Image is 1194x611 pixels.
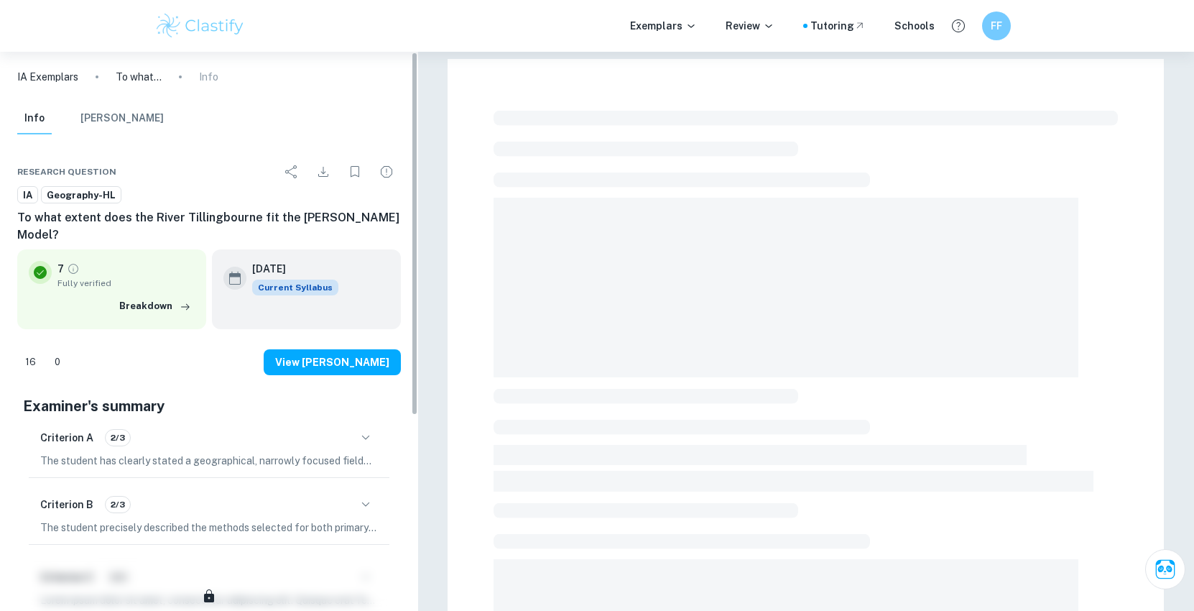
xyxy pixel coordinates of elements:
h6: Criterion B [40,497,93,513]
button: [PERSON_NAME] [80,103,164,134]
h6: To what extent does the River Tillingbourne fit the [PERSON_NAME] Model? [17,209,401,244]
div: Share [277,157,306,186]
span: Current Syllabus [252,280,338,295]
a: Schools [894,18,935,34]
p: Review [726,18,774,34]
span: 0 [47,355,68,369]
span: Fully verified [57,277,195,290]
button: View [PERSON_NAME] [264,349,401,375]
img: Clastify logo [154,12,246,40]
div: Download [309,157,338,186]
span: 2/3 [106,431,130,444]
div: Like [17,351,44,374]
div: Report issue [372,157,401,186]
span: 16 [17,355,44,369]
h6: Criterion A [40,430,93,446]
a: Tutoring [810,18,866,34]
p: The student precisely described the methods selected for both primary and secondary data collecti... [40,520,378,536]
p: To what extent does the River Tillingbourne fit the [PERSON_NAME] Model? [116,69,162,85]
button: Breakdown [116,295,195,317]
div: Bookmark [341,157,369,186]
p: 7 [57,261,64,277]
button: Info [17,103,52,134]
span: Geography-HL [42,188,121,203]
div: Dislike [47,351,68,374]
a: IA Exemplars [17,69,78,85]
button: Help and Feedback [946,14,971,38]
button: Ask Clai [1145,549,1185,589]
button: FF [982,12,1011,40]
span: Research question [17,165,116,178]
span: IA [18,188,37,203]
div: This exemplar is based on the current syllabus. Feel free to refer to it for inspiration/ideas wh... [252,280,338,295]
span: 2/3 [106,498,130,511]
p: Exemplars [630,18,697,34]
h6: [DATE] [252,261,327,277]
a: IA [17,186,38,204]
a: Grade fully verified [67,262,80,275]
h5: Examiner's summary [23,395,395,417]
p: The student has clearly stated a geographical, narrowly focused fieldwork question, specifically ... [40,453,378,469]
p: Info [199,69,218,85]
a: Geography-HL [41,186,121,204]
h6: FF [989,18,1005,34]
